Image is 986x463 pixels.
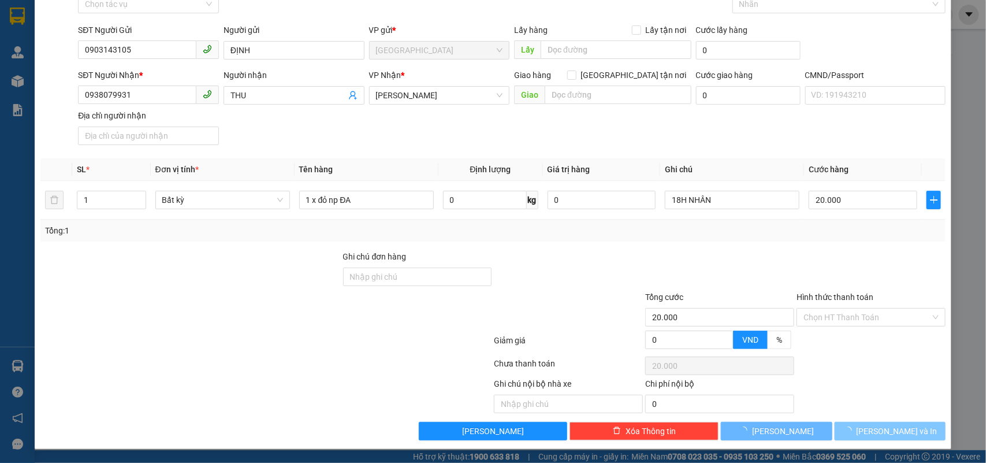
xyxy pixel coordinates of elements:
[30,72,52,81] span: THÁI -
[527,191,538,209] span: kg
[641,24,691,36] span: Lấy tận nơi
[844,427,857,435] span: loading
[78,69,219,82] div: SĐT Người Nhận
[541,40,691,59] input: Dọc đường
[24,5,97,14] span: [DATE]-
[809,165,849,174] span: Cước hàng
[696,25,748,35] label: Cước lấy hàng
[78,109,219,122] div: Địa chỉ người nhận
[835,422,946,440] button: [PERSON_NAME] và In
[721,422,832,440] button: [PERSON_NAME]
[40,26,132,39] strong: MĐH:
[576,69,691,82] span: [GEOGRAPHIC_DATA] tận nơi
[77,165,86,174] span: SL
[3,62,50,71] span: Ngày/ giờ gửi:
[78,127,219,145] input: Địa chỉ của người nhận
[3,5,97,14] span: 11:03-
[376,87,503,104] span: Hồ Chí Minh
[44,51,90,60] span: 0833489994
[776,335,782,345] span: %
[857,425,937,438] span: [PERSON_NAME] và In
[493,357,645,377] div: Chưa thanh toán
[570,422,719,440] button: deleteXóa Thông tin
[369,71,401,80] span: VP Nhận
[45,191,64,209] button: delete
[805,69,946,82] div: CMND/Passport
[752,425,814,438] span: [PERSON_NAME]
[78,24,219,36] div: SĐT Người Gửi
[68,26,133,39] span: SG10252810
[369,24,510,36] div: VP gửi
[494,377,643,395] div: Ghi chú nội bộ nhà xe
[3,51,90,60] span: N.gửi:
[548,191,656,209] input: 0
[696,71,753,80] label: Cước giao hàng
[493,334,645,354] div: Giảm giá
[52,72,98,81] span: 0963923227
[470,165,511,174] span: Định lượng
[696,41,801,60] input: Cước lấy hàng
[203,90,212,99] span: phone
[35,81,92,94] span: 1 PB GT NP
[514,40,541,59] span: Lấy
[52,62,110,71] span: 14:45:12 [DATE]
[494,395,643,413] input: Nhập ghi chú
[203,45,212,54] span: phone
[514,86,545,104] span: Giao
[419,422,568,440] button: [PERSON_NAME]
[645,292,683,302] span: Tổng cước
[797,292,873,302] label: Hình thức thanh toán
[3,72,98,81] span: N.nhận:
[645,377,794,395] div: Chi phí nội bộ
[739,427,752,435] span: loading
[50,6,97,14] span: [PERSON_NAME]
[56,16,117,24] strong: PHIẾU TRẢ HÀNG
[299,165,333,174] span: Tên hàng
[927,191,941,209] button: plus
[376,42,503,59] span: Tiền Giang
[45,224,381,237] div: Tổng: 1
[613,427,621,436] span: delete
[343,252,407,261] label: Ghi chú đơn hàng
[224,69,364,82] div: Người nhận
[462,425,524,438] span: [PERSON_NAME]
[696,86,801,105] input: Cước giao hàng
[927,195,940,205] span: plus
[224,24,364,36] div: Người gửi
[299,191,434,209] input: VD: Bàn, Ghế
[514,71,551,80] span: Giao hàng
[348,91,358,100] span: user-add
[514,25,548,35] span: Lấy hàng
[660,158,804,181] th: Ghi chú
[343,268,492,286] input: Ghi chú đơn hàng
[162,191,283,209] span: Bất kỳ
[742,335,758,345] span: VND
[548,165,590,174] span: Giá trị hàng
[3,84,92,92] span: Tên hàng:
[665,191,799,209] input: Ghi Chú
[155,165,199,174] span: Đơn vị tính
[545,86,691,104] input: Dọc đường
[626,425,676,438] span: Xóa Thông tin
[24,51,90,60] span: PHÚ -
